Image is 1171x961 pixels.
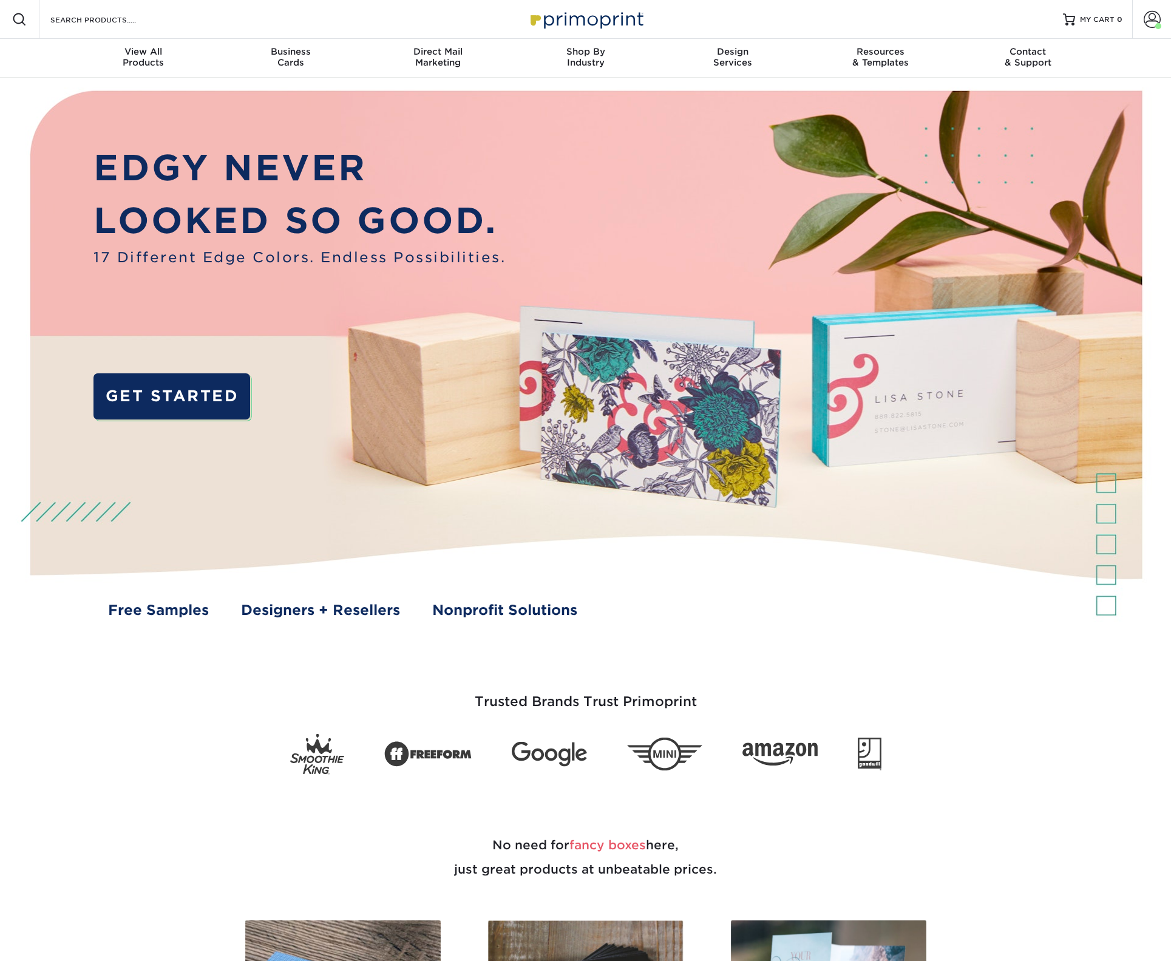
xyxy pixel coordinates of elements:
[217,39,364,78] a: BusinessCards
[512,46,659,68] div: Industry
[70,39,217,78] a: View AllProducts
[231,665,941,724] h3: Trusted Brands Trust Primoprint
[290,734,344,775] img: Smoothie King
[807,46,954,57] span: Resources
[93,247,506,268] span: 17 Different Edge Colors. Endless Possibilities.
[512,46,659,57] span: Shop By
[569,838,646,852] span: fancy boxes
[93,194,506,247] p: LOOKED SO GOOD.
[432,600,577,621] a: Nonprofit Solutions
[384,735,472,773] img: Freeform
[364,46,512,57] span: Direct Mail
[231,804,941,911] h2: No need for here, just great products at unbeatable prices.
[659,46,807,68] div: Services
[659,46,807,57] span: Design
[217,46,364,57] span: Business
[858,738,881,770] img: Goodwill
[93,141,506,194] p: EDGY NEVER
[954,46,1102,57] span: Contact
[1117,15,1122,24] span: 0
[512,39,659,78] a: Shop ByIndustry
[108,600,209,621] a: Free Samples
[241,600,400,621] a: Designers + Resellers
[217,46,364,68] div: Cards
[512,742,587,767] img: Google
[364,46,512,68] div: Marketing
[954,39,1102,78] a: Contact& Support
[364,39,512,78] a: Direct MailMarketing
[742,743,818,766] img: Amazon
[807,46,954,68] div: & Templates
[807,39,954,78] a: Resources& Templates
[659,39,807,78] a: DesignServices
[49,12,168,27] input: SEARCH PRODUCTS.....
[954,46,1102,68] div: & Support
[93,373,250,419] a: GET STARTED
[525,6,647,32] img: Primoprint
[1080,15,1115,25] span: MY CART
[70,46,217,57] span: View All
[627,738,702,771] img: Mini
[70,46,217,68] div: Products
